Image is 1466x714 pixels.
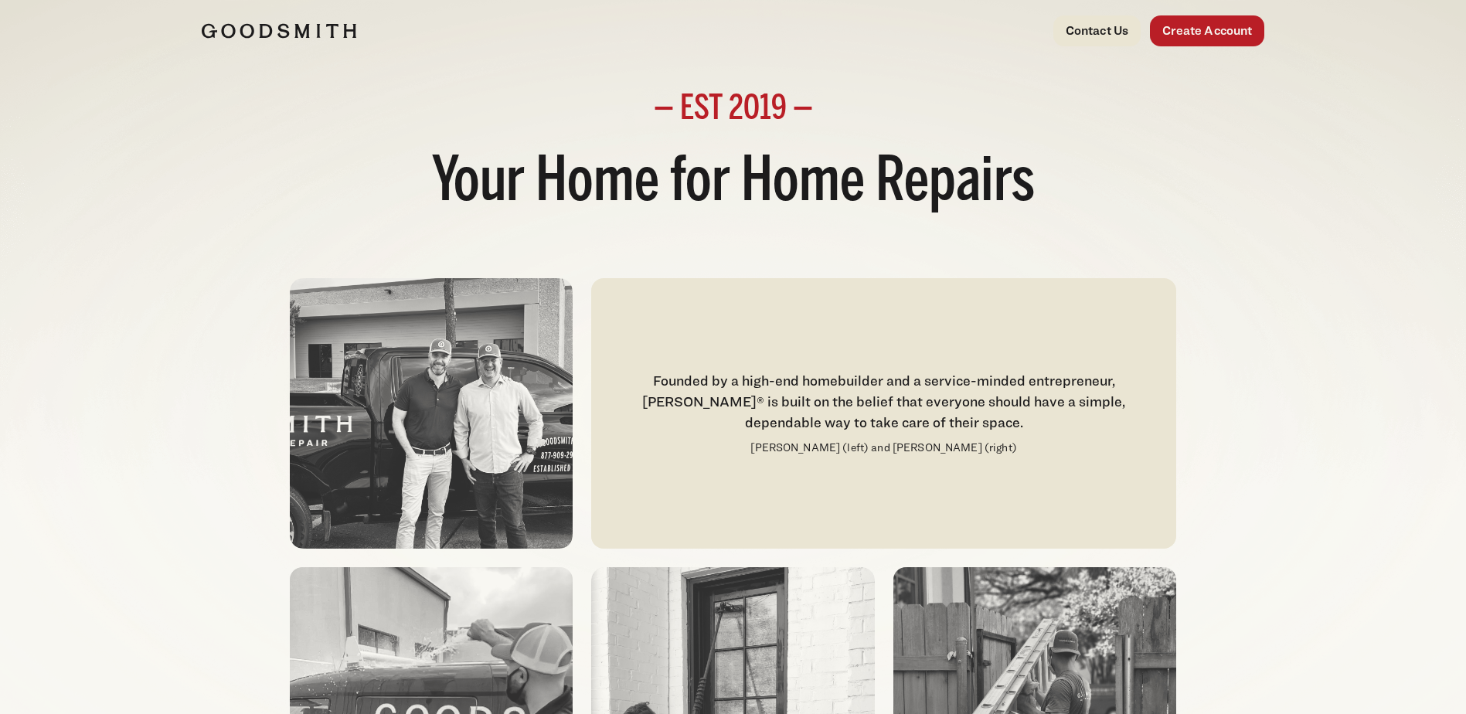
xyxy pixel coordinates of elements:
[750,439,1016,457] p: [PERSON_NAME] (left) and [PERSON_NAME] (right)
[202,145,1265,223] h1: Your Home for Home Repairs
[202,93,1265,127] h2: — EST 2019 —
[202,23,356,39] img: Goodsmith
[1053,15,1141,46] a: Contact Us
[610,370,1157,433] div: Founded by a high-end homebuilder and a service-minded entrepreneur, [PERSON_NAME]® is built on t...
[1150,15,1264,46] a: Create Account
